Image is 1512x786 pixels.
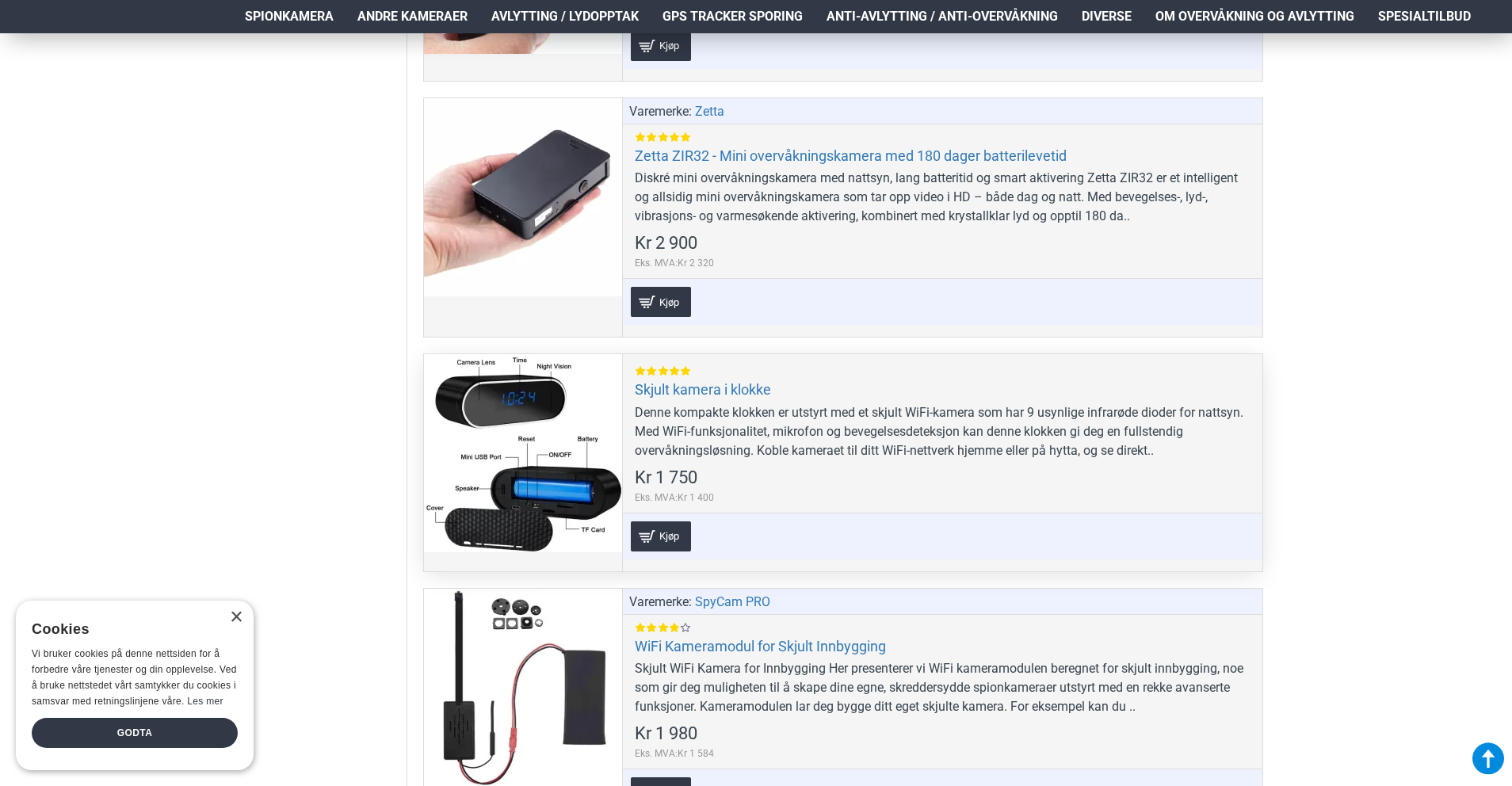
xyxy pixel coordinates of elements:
[635,403,1250,460] div: Denne kompakte klokken er utstyrt med et skjult WiFi-kamera som har 9 usynlige infrarøde dioder f...
[629,593,692,612] span: Varemerke:
[424,354,622,552] a: Skjult kamera i klokke Skjult kamera i klokke
[655,40,683,51] span: Kjøp
[635,235,697,252] span: Kr 2 900
[424,98,622,296] a: Zetta ZIR32 - Mini overvåkningskamera med 180 dager batterilevetid Zetta ZIR32 - Mini overvåkning...
[1155,7,1354,26] span: Om overvåkning og avlytting
[357,7,468,26] span: Andre kameraer
[635,746,714,761] span: Eks. MVA:Kr 1 584
[635,725,697,742] span: Kr 1 980
[635,169,1250,226] div: Diskré mini overvåkningskamera med nattsyn, lang batteritid og smart aktivering Zetta ZIR32 er et...
[635,147,1067,165] a: Zetta ZIR32 - Mini overvåkningskamera med 180 dager batterilevetid
[491,7,639,26] span: Avlytting / Lydopptak
[635,637,886,655] a: WiFi Kameramodul for Skjult Innbygging
[635,256,714,270] span: Eks. MVA:Kr 2 320
[629,102,692,121] span: Varemerke:
[635,380,771,399] a: Skjult kamera i klokke
[695,593,770,612] a: SpyCam PRO
[1378,7,1471,26] span: Spesialtilbud
[1082,7,1132,26] span: Diverse
[230,612,242,624] div: Close
[245,7,334,26] span: Spionkamera
[662,7,803,26] span: GPS Tracker Sporing
[827,7,1058,26] span: Anti-avlytting / Anti-overvåkning
[635,490,714,505] span: Eks. MVA:Kr 1 400
[655,297,683,307] span: Kjøp
[635,469,697,486] span: Kr 1 750
[695,102,724,121] a: Zetta
[32,648,237,706] span: Vi bruker cookies på denne nettsiden for å forbedre våre tjenester og din opplevelse. Ved å bruke...
[635,659,1250,716] div: Skjult WiFi Kamera for Innbygging Her presenterer vi WiFi kameramodulen beregnet for skjult innby...
[655,531,683,541] span: Kjøp
[187,696,223,707] a: Les mer, opens a new window
[32,718,238,748] div: Godta
[32,612,227,647] div: Cookies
